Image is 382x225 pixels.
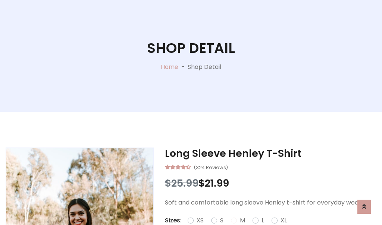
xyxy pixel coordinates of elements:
h3: Long Sleeve Henley T-Shirt [165,148,376,159]
label: L [262,216,264,225]
p: Shop Detail [188,63,221,72]
small: (324 Reviews) [194,162,228,171]
label: S [220,216,223,225]
a: Home [161,63,178,71]
label: XS [197,216,204,225]
p: Sizes: [165,216,182,225]
span: 21.99 [205,176,229,190]
span: $25.99 [165,176,198,190]
label: XL [281,216,287,225]
p: Soft and comfortable long sleeve Henley t-shirt for everyday wear. [165,198,376,207]
label: M [240,216,245,225]
h3: $ [165,177,376,189]
h1: Shop Detail [147,40,235,57]
p: - [178,63,188,72]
